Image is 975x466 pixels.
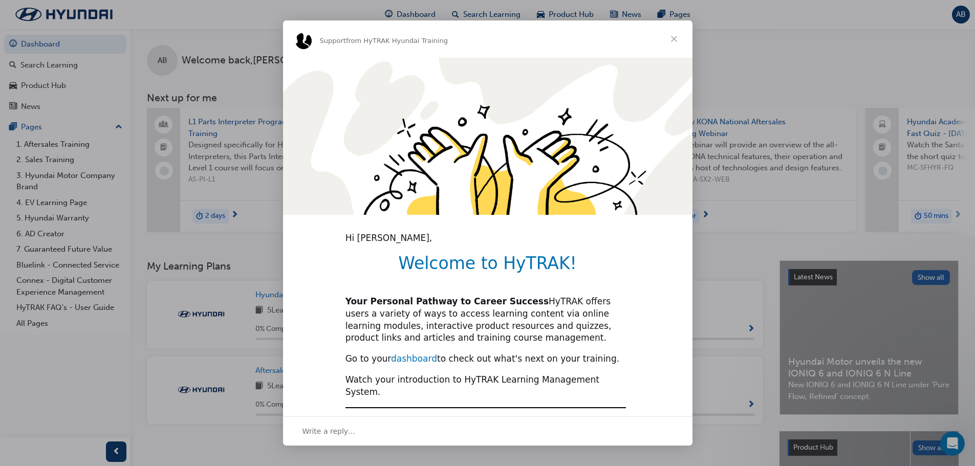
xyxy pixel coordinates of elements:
[391,353,437,364] a: dashboard
[320,37,346,45] span: Support
[302,425,356,438] span: Write a reply…
[345,353,630,365] div: Go to your to check out what's next on your training.
[283,416,692,446] div: Open conversation and reply
[345,232,630,245] div: Hi [PERSON_NAME],
[656,20,692,57] span: Close
[345,374,630,398] div: Watch your introduction to HyTRAK Learning Management System.
[346,37,448,45] span: from HyTRAK Hyundai Training
[345,253,630,280] h1: Welcome to HyTRAK!
[345,296,630,344] div: HyTRAK offers users a variety of ways to access learning content via online learning modules, int...
[295,33,312,49] img: Profile image for Support
[345,296,549,306] b: Your Personal Pathway to Career Success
